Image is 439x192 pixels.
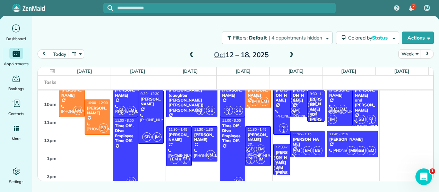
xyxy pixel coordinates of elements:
[256,155,265,164] span: JM
[341,68,356,74] a: [DATE]
[234,106,243,115] span: SB
[356,115,366,124] span: SB
[115,123,136,143] div: Time Off - Diva Employee Time Off.
[246,145,255,154] span: SB
[336,32,399,44] button: Colored byStatus
[77,68,92,74] a: [DATE]
[44,120,57,125] span: 11am
[222,88,243,98] div: [PERSON_NAME]
[291,106,300,115] span: EM
[313,146,322,155] span: BB
[44,102,57,107] span: 10am
[338,105,347,114] span: EM
[404,1,419,16] div: 7 unread notifications
[369,116,373,120] span: DS
[415,168,432,185] iframe: Intercom live chat
[168,88,215,113] div: [PERSON_NAME] (daughter [PERSON_NAME] [PERSON_NAME]) [PERSON_NAME]
[367,146,376,155] span: EM
[87,101,108,105] span: 10:00 - 12:00
[168,132,190,142] div: [PERSON_NAME]
[308,110,317,120] span: JM
[356,146,366,155] span: BB
[372,35,389,41] span: Status
[247,88,269,98] div: [PERSON_NAME]
[87,106,108,116] div: [PERSON_NAME]
[6,35,26,42] span: Dashboard
[236,68,251,74] a: [DATE]
[309,97,322,132] div: [PERSON_NAME] and [PERSON_NAME]
[398,49,421,59] button: Week
[256,145,265,154] span: EM
[328,115,337,124] span: JM
[282,125,285,129] span: DS
[218,32,333,44] a: Filters: Default | 4 appointments hidden
[310,91,328,96] span: 9:30 - 11:15
[214,50,225,59] span: Oct
[249,97,259,106] span: JM
[3,48,29,67] a: Appointments
[259,97,269,106] span: EM
[8,110,24,117] span: Contacts
[292,137,322,147] div: [PERSON_NAME]
[99,123,108,133] span: BB
[206,150,215,159] span: JM
[181,159,189,165] small: 1
[279,128,288,134] small: 1
[269,35,322,41] span: | 4 appointments hidden
[402,32,434,44] button: Actions
[152,132,162,142] span: JM
[183,68,198,74] a: [DATE]
[47,156,57,161] span: 1pm
[169,127,187,132] span: 11:30 - 1:45
[233,35,248,41] span: Filters:
[222,118,241,123] span: 11:00 - 3:00
[249,35,267,41] span: Default
[289,68,303,74] a: [DATE]
[8,85,24,92] span: Bookings
[44,79,57,85] span: Tasks
[12,135,20,142] span: More
[293,146,302,155] span: JM
[234,177,243,186] span: BB
[3,23,29,42] a: Dashboard
[119,107,123,111] span: DS
[348,35,390,41] span: Colored by
[248,127,266,132] span: 11:30 - 1:45
[275,88,288,103] div: [PERSON_NAME]
[183,156,187,160] span: DS
[247,132,269,142] div: [PERSON_NAME]
[130,68,145,74] a: [DATE]
[73,106,83,115] span: EM
[329,137,376,142] div: [PERSON_NAME]
[249,156,252,160] span: DS
[3,166,29,185] a: Settings
[47,174,57,179] span: 2pm
[44,138,57,143] span: 12pm
[303,146,312,155] span: EM
[3,98,29,117] a: Contacts
[329,132,348,136] span: 11:45 - 1:15
[140,91,159,96] span: 9:30 - 12:30
[4,60,29,67] span: Appointments
[412,3,415,9] span: 7
[107,5,113,11] svg: Focus search
[354,88,376,113] div: [PERSON_NAME] and [PERSON_NAME]
[127,177,136,186] span: BB
[421,49,434,59] button: next
[291,96,300,105] span: SB
[50,49,69,59] button: today
[198,51,285,59] h2: 12 – 18, 2025
[103,5,113,11] button: Focus search
[117,110,126,116] small: 1
[425,5,429,11] span: JM
[274,167,283,174] small: 1
[127,106,136,115] span: EM
[430,168,435,174] span: 1
[276,145,294,149] span: 12:30 - 2:15
[206,106,215,115] span: SB
[170,155,180,164] span: EM
[367,119,376,125] small: 1
[226,107,230,111] span: DS
[293,132,311,136] span: 11:45 - 1:15
[9,178,24,185] span: Settings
